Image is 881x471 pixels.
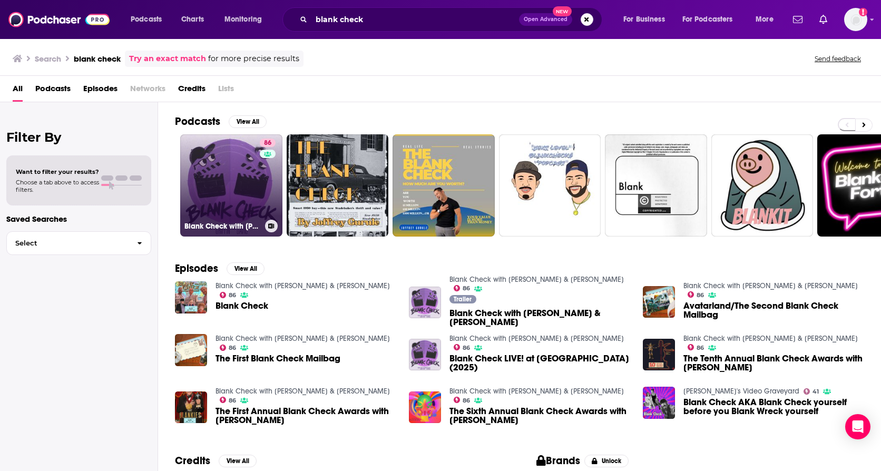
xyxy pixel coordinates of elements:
span: For Business [623,12,665,27]
a: Blank Check with Griffin & David [449,334,624,343]
img: Blank Check [175,281,207,313]
img: The Tenth Annual Blank Check Awards with Joe Reid [643,339,675,371]
a: PodcastsView All [175,115,267,128]
span: Blank Check AKA Blank Check yourself before you Blank Wreck yourself [683,398,864,416]
span: The Sixth Annual Blank Check Awards with [PERSON_NAME] [449,407,630,425]
img: Blank Check with Griffin & David Trailer [409,287,441,319]
img: The First Blank Check Mailbag [175,334,207,366]
a: The Tenth Annual Blank Check Awards with Joe Reid [683,354,864,372]
a: 86 [454,285,471,291]
span: 86 [463,398,470,403]
p: Saved Searches [6,214,151,224]
a: 86 [220,292,237,298]
img: Podchaser - Follow, Share and Rate Podcasts [8,9,110,30]
span: Episodes [83,80,118,102]
span: 86 [463,346,470,350]
span: for more precise results [208,53,299,65]
a: Blank Check AKA Blank Check yourself before you Blank Wreck yourself [643,387,675,419]
span: 86 [697,346,704,350]
a: 86 [260,139,276,147]
span: The First Annual Blank Check Awards with [PERSON_NAME] [216,407,396,425]
span: Networks [130,80,165,102]
img: Avatarland/The Second Blank Check Mailbag [643,286,675,318]
a: 86 [454,397,471,403]
button: open menu [616,11,678,28]
span: Blank Check LIVE! at [GEOGRAPHIC_DATA] (2025) [449,354,630,372]
a: Blank Check [216,301,268,310]
a: Avatarland/The Second Blank Check Mailbag [683,301,864,319]
a: Blank Check with Griffin & David [216,281,390,290]
span: Blank Check with [PERSON_NAME] & [PERSON_NAME] [449,309,630,327]
a: The First Annual Blank Check Awards with Joe Reid [175,391,207,424]
span: 86 [229,346,236,350]
span: 41 [813,389,819,394]
span: Podcasts [131,12,162,27]
h2: Podcasts [175,115,220,128]
span: Select [7,240,129,247]
button: open menu [676,11,748,28]
img: User Profile [844,8,867,31]
a: Blank Check with Griffin & David [216,334,390,343]
input: Search podcasts, credits, & more... [311,11,519,28]
div: Open Intercom Messenger [845,414,870,439]
a: 86 [454,344,471,350]
span: 86 [264,138,271,149]
a: Credits [178,80,205,102]
button: View All [227,262,265,275]
img: Blank Check LIVE! at Town Hall (2025) [409,339,441,371]
span: 86 [463,286,470,291]
a: The First Blank Check Mailbag [216,354,340,363]
span: New [553,6,572,16]
a: Show notifications dropdown [815,11,831,28]
a: CreditsView All [175,454,257,467]
span: Want to filter your results? [16,168,99,175]
span: 86 [697,293,704,298]
a: Show notifications dropdown [789,11,807,28]
a: All [13,80,23,102]
a: The Sixth Annual Blank Check Awards with Joe Reid [449,407,630,425]
a: Blank Check LIVE! at Town Hall (2025) [449,354,630,372]
a: The First Annual Blank Check Awards with Joe Reid [216,407,396,425]
span: Choose a tab above to access filters. [16,179,99,193]
button: open menu [123,11,175,28]
span: More [756,12,774,27]
button: Show profile menu [844,8,867,31]
a: 86Blank Check with [PERSON_NAME] & [PERSON_NAME] [180,134,282,237]
a: Podcasts [35,80,71,102]
span: The Tenth Annual Blank Check Awards with [PERSON_NAME] [683,354,864,372]
a: 86 [688,291,704,298]
img: The Sixth Annual Blank Check Awards with Joe Reid [409,391,441,424]
span: For Podcasters [682,12,733,27]
button: View All [219,455,257,467]
h3: Blank Check with [PERSON_NAME] & [PERSON_NAME] [184,222,261,231]
h3: Search [35,54,61,64]
span: Trailer [454,296,472,302]
a: EpisodesView All [175,262,265,275]
button: Open AdvancedNew [519,13,572,26]
button: Select [6,231,151,255]
a: Blank Check with Griffin & David [449,387,624,396]
button: Unlock [584,455,629,467]
a: 41 [804,388,819,395]
a: Blank Check with Griffin & David [683,334,858,343]
span: 86 [229,398,236,403]
button: View All [229,115,267,128]
a: 86 [220,397,237,403]
a: Dave's Video Graveyard [683,387,799,396]
h3: blank check [74,54,121,64]
button: Send feedback [811,54,864,63]
h2: Brands [536,454,580,467]
div: Search podcasts, credits, & more... [292,7,612,32]
a: Blank Check with Griffin & David [683,281,858,290]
